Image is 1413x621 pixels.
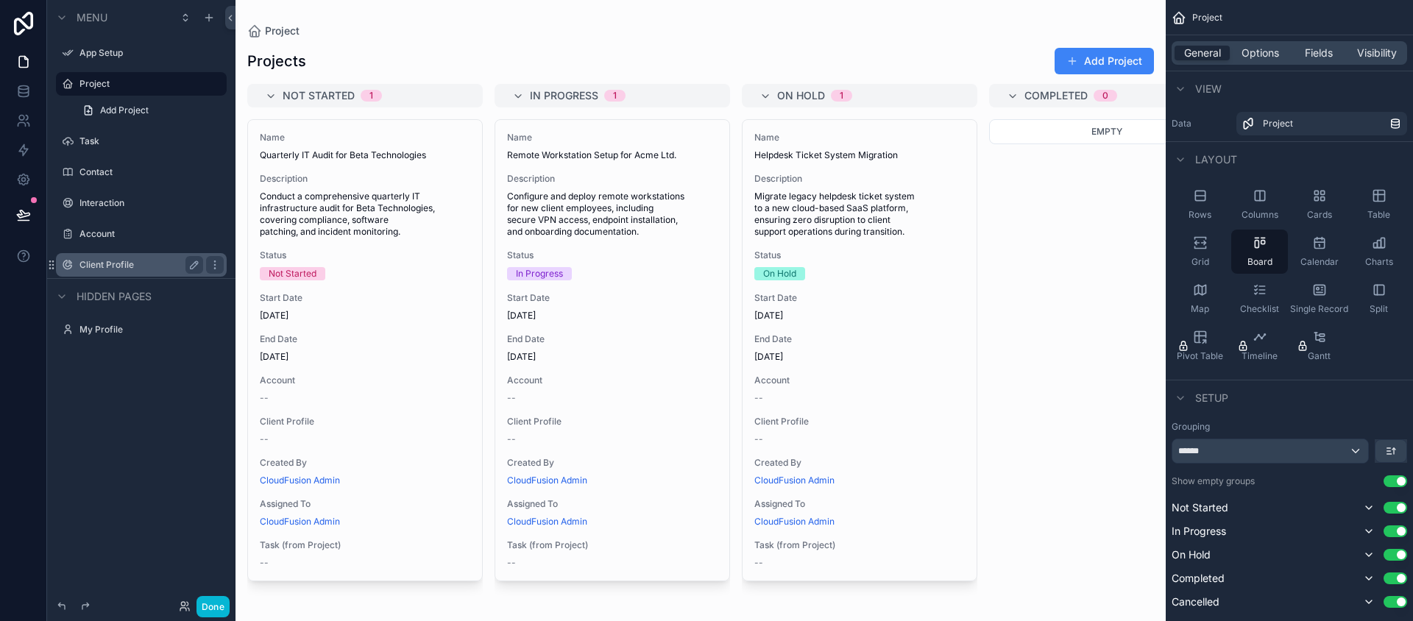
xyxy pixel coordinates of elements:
[79,197,224,209] label: Interaction
[1308,350,1331,362] span: Gantt
[1370,303,1388,315] span: Split
[79,166,224,178] label: Contact
[79,47,224,59] label: App Setup
[1172,595,1219,609] span: Cancelled
[1191,303,1209,315] span: Map
[79,78,218,90] label: Project
[1305,46,1333,60] span: Fields
[1172,324,1228,368] button: Pivot Table
[1350,230,1407,274] button: Charts
[1350,277,1407,321] button: Split
[74,99,227,122] a: Add Project
[1236,112,1407,135] a: Project
[1357,46,1397,60] span: Visibility
[1172,421,1210,433] label: Grouping
[1172,475,1255,487] label: Show empty groups
[1172,277,1228,321] button: Map
[1184,46,1221,60] span: General
[1172,182,1228,227] button: Rows
[1291,182,1348,227] button: Cards
[79,324,224,336] label: My Profile
[1350,182,1407,227] button: Table
[1172,524,1226,539] span: In Progress
[1242,209,1278,221] span: Columns
[1195,82,1222,96] span: View
[1300,256,1339,268] span: Calendar
[1291,230,1348,274] button: Calendar
[1231,230,1288,274] button: Board
[79,228,224,240] label: Account
[1191,256,1209,268] span: Grid
[77,289,152,304] span: Hidden pages
[79,135,224,147] label: Task
[79,259,197,271] label: Client Profile
[1242,46,1279,60] span: Options
[1240,303,1279,315] span: Checklist
[1365,256,1393,268] span: Charts
[1242,350,1278,362] span: Timeline
[1195,391,1228,405] span: Setup
[77,10,107,25] span: Menu
[1231,324,1288,368] button: Timeline
[1367,209,1390,221] span: Table
[1231,182,1288,227] button: Columns
[1247,256,1272,268] span: Board
[1192,12,1222,24] span: Project
[1172,118,1230,129] label: Data
[1189,209,1211,221] span: Rows
[1290,303,1348,315] span: Single Record
[1172,547,1211,562] span: On Hold
[1291,277,1348,321] button: Single Record
[1231,277,1288,321] button: Checklist
[1307,209,1332,221] span: Cards
[1263,118,1293,129] span: Project
[1291,324,1348,368] button: Gantt
[1172,500,1228,515] span: Not Started
[100,104,149,116] span: Add Project
[196,596,230,617] button: Done
[1172,230,1228,274] button: Grid
[1172,571,1225,586] span: Completed
[1177,350,1223,362] span: Pivot Table
[1195,152,1237,167] span: Layout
